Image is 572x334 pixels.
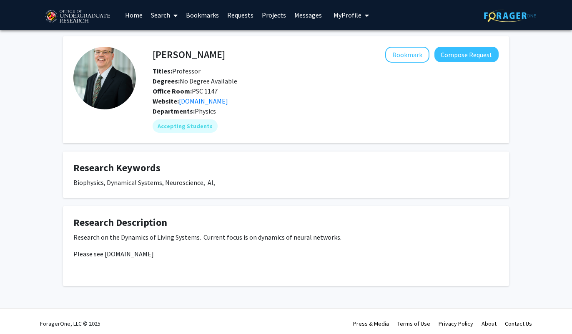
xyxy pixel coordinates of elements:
[73,249,499,259] p: Please see [DOMAIN_NAME]
[334,11,361,19] span: My Profile
[6,296,35,328] iframe: Chat
[153,77,237,85] span: No Degree Available
[153,107,195,115] b: Departments:
[73,162,499,174] h4: Research Keywords
[434,47,499,62] button: Compose Request to Wolfgang Losert
[153,77,180,85] b: Degrees:
[153,97,179,105] b: Website:
[73,47,136,109] img: Profile Picture
[153,87,218,95] span: PSC 1147
[385,47,429,63] button: Add Wolfgang Losert to Bookmarks
[42,6,113,27] img: University of Maryland Logo
[258,0,290,30] a: Projects
[73,177,499,187] div: Biophysics, Dynamical Systems, Neuroscience, AI,
[153,67,172,75] b: Titles:
[505,320,532,327] a: Contact Us
[153,67,201,75] span: Professor
[121,0,147,30] a: Home
[482,320,497,327] a: About
[182,0,223,30] a: Bookmarks
[73,217,499,229] h4: Research Description
[153,87,192,95] b: Office Room:
[223,0,258,30] a: Requests
[73,232,499,242] p: Research on the Dynamics of Living Systems. Current focus is on dynamics of neural networks.
[147,0,182,30] a: Search
[397,320,430,327] a: Terms of Use
[153,47,225,62] h4: [PERSON_NAME]
[439,320,473,327] a: Privacy Policy
[179,97,228,105] a: Opens in a new tab
[484,9,536,22] img: ForagerOne Logo
[195,107,216,115] span: Physics
[290,0,326,30] a: Messages
[153,119,218,133] mat-chip: Accepting Students
[353,320,389,327] a: Press & Media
